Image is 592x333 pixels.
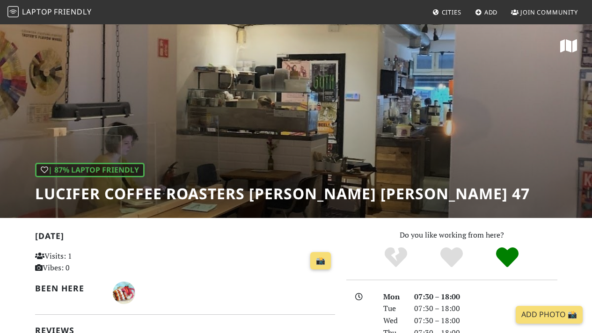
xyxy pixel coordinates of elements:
a: Cities [429,4,465,21]
div: Tue [378,303,409,315]
div: | 87% Laptop Friendly [35,163,145,178]
p: Visits: 1 Vibes: 0 [35,250,128,274]
div: 07:30 – 18:00 [409,303,563,315]
span: Joost Visser [113,287,135,297]
div: 07:30 – 18:00 [409,291,563,303]
div: Yes [424,246,480,269]
div: Mon [378,291,409,303]
a: Add [471,4,502,21]
h2: Been here [35,283,102,293]
span: Laptop [22,7,52,17]
span: Friendly [54,7,91,17]
a: 📸 [310,252,331,270]
a: Join Community [507,4,582,21]
div: No [368,246,424,269]
p: Do you like working from here? [346,229,557,241]
img: LaptopFriendly [7,6,19,17]
h1: Lucifer Coffee Roasters [PERSON_NAME] [PERSON_NAME] 47 [35,185,530,203]
a: Add Photo 📸 [516,306,583,324]
div: Definitely! [479,246,535,269]
span: Cities [442,8,461,16]
span: Join Community [520,8,578,16]
h2: [DATE] [35,231,335,245]
div: Wed [378,315,409,327]
img: 6320-joost.jpg [113,282,135,304]
div: 07:30 – 18:00 [409,315,563,327]
a: LaptopFriendly LaptopFriendly [7,4,92,21]
span: Add [484,8,498,16]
